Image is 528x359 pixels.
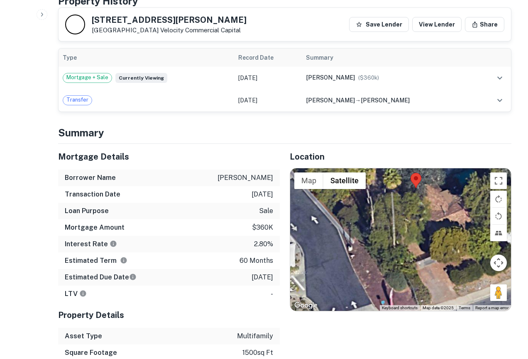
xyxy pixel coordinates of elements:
[306,74,355,81] span: [PERSON_NAME]
[271,289,273,299] p: -
[65,272,137,282] h6: Estimated Due Date
[63,96,92,104] span: Transfer
[349,17,409,32] button: Save Lender
[240,256,273,266] p: 60 months
[234,67,302,89] td: [DATE]
[65,206,109,216] h6: Loan Purpose
[129,273,137,281] svg: Estimate is based on a standard schedule for this type of loan.
[252,272,273,282] p: [DATE]
[120,257,127,264] svg: Term is based on a standard schedule for this type of loan.
[306,97,355,104] span: [PERSON_NAME]
[218,173,273,183] p: [PERSON_NAME]
[79,290,87,297] svg: LTVs displayed on the website are for informational purposes only and may be reported incorrectly...
[92,27,247,34] p: [GEOGRAPHIC_DATA]
[65,189,120,199] h6: Transaction Date
[234,49,302,67] th: Record Date
[382,305,418,311] button: Keyboard shortcuts
[486,293,528,332] iframe: Chat Widget
[59,49,234,67] th: Type
[412,17,462,32] a: View Lender
[465,17,504,32] button: Share
[65,348,117,358] h6: Square Footage
[292,300,320,311] img: Google
[323,172,366,189] button: Show satellite imagery
[160,27,241,34] a: Velocity Commercial Capital
[493,71,507,85] button: expand row
[65,331,102,341] h6: Asset Type
[65,289,87,299] h6: LTV
[65,239,117,249] h6: Interest Rate
[65,223,125,233] h6: Mortgage Amount
[361,97,410,104] span: [PERSON_NAME]
[294,172,323,189] button: Show street map
[306,96,472,105] div: →
[493,93,507,107] button: expand row
[58,150,280,163] h5: Mortgage Details
[58,309,280,321] h5: Property Details
[292,300,320,311] a: Open this area in Google Maps (opens a new window)
[259,206,273,216] p: sale
[65,173,116,183] h6: Borrower Name
[58,125,511,140] h4: Summary
[254,239,273,249] p: 2.80%
[490,225,507,241] button: Tilt map
[423,306,454,310] span: Map data ©2025
[115,73,167,83] span: Currently viewing
[237,331,273,341] p: multifamily
[290,150,511,163] h5: Location
[490,172,507,189] button: Toggle fullscreen view
[459,306,470,310] a: Terms (opens in new tab)
[475,306,508,310] a: Report a map error
[490,255,507,271] button: Map camera controls
[234,89,302,112] td: [DATE]
[302,49,476,67] th: Summary
[110,240,117,247] svg: The interest rates displayed on the website are for informational purposes only and may be report...
[252,189,273,199] p: [DATE]
[252,223,273,233] p: $360k
[490,191,507,207] button: Rotate map clockwise
[358,75,379,81] span: ($ 360k )
[63,73,112,82] span: Mortgage + Sale
[65,256,127,266] h6: Estimated Term
[490,284,507,301] button: Drag Pegman onto the map to open Street View
[242,348,273,358] p: 1500 sq ft
[490,208,507,224] button: Rotate map counterclockwise
[92,16,247,24] h5: [STREET_ADDRESS][PERSON_NAME]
